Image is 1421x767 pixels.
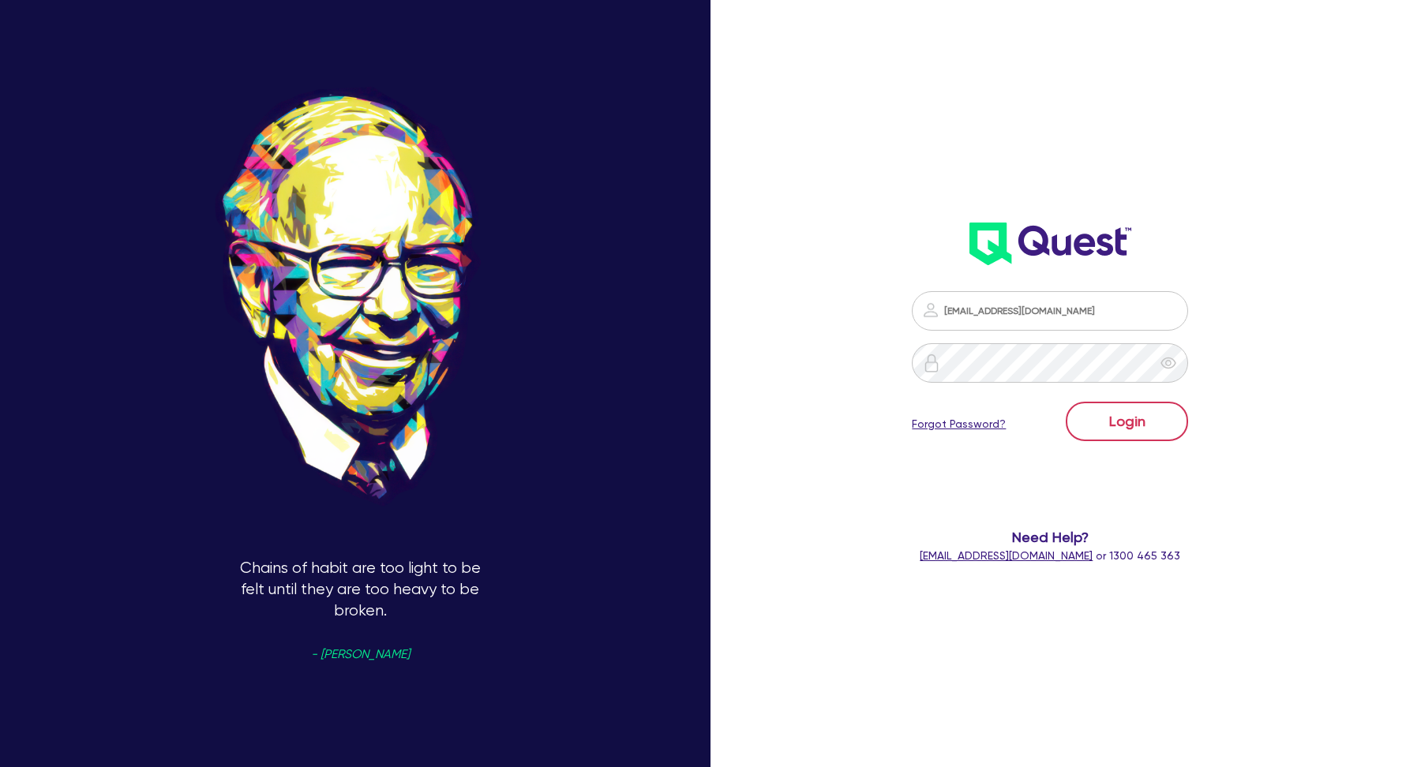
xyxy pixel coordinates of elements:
[920,549,1180,562] span: or 1300 465 363
[922,354,941,372] img: icon-password
[861,526,1239,548] span: Need Help?
[1160,355,1176,371] span: eye
[920,549,1093,562] a: [EMAIL_ADDRESS][DOMAIN_NAME]
[912,291,1188,331] input: Email address
[1066,402,1188,441] button: Login
[969,223,1131,265] img: wH2k97JdezQIQAAAABJRU5ErkJggg==
[311,649,410,660] span: - [PERSON_NAME]
[921,301,940,320] img: icon-password
[912,416,1006,432] a: Forgot Password?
